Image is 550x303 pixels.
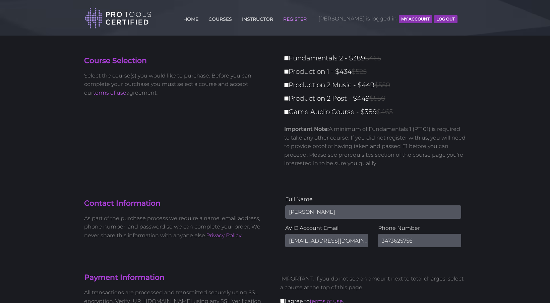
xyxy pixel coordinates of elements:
input: Production 1 - $434$525 [284,69,289,74]
a: INSTRUCTOR [240,12,275,23]
label: Full Name [285,195,461,204]
label: Phone Number [378,224,461,233]
span: $550 [374,81,390,89]
p: A minimum of Fundamentals 1 (PT101) is required to take any other course. If you did not register... [284,125,466,168]
span: $550 [370,94,385,102]
h4: Contact Information [84,198,270,209]
a: HOME [182,12,200,23]
label: Production 2 Post - $449 [284,93,470,104]
button: MY ACCOUNT [399,15,432,23]
span: $465 [365,54,381,62]
p: Select the course(s) you would like to purchase. Before you can complete your purchase you must s... [84,71,270,97]
a: terms of use [93,90,126,96]
a: REGISTER [282,12,308,23]
p: IMPORTANT: If you do not see an amount next to total charges, select a course at the top of this ... [280,274,466,292]
span: [PERSON_NAME] is logged in [318,9,457,29]
a: Privacy Policy [206,232,241,239]
input: Production 2 Post - $449$550 [284,96,289,101]
strong: Important Note: [284,126,329,132]
label: Game Audio Course - $389 [284,106,470,118]
h4: Course Selection [84,56,270,66]
label: Production 2 Music - $449 [284,79,470,91]
a: COURSES [207,12,234,23]
input: Game Audio Course - $389$465 [284,110,289,114]
p: As part of the purchase process we require a name, email address, phone number, and password so w... [84,214,270,240]
img: Pro Tools Certified Logo [84,7,151,29]
h4: Payment Information [84,272,270,283]
span: $525 [352,67,367,75]
button: Log Out [434,15,457,23]
input: Production 2 Music - $449$550 [284,83,289,87]
input: Fundamentals 2 - $389$465 [284,56,289,60]
span: $465 [377,108,393,116]
label: Fundamentals 2 - $389 [284,52,470,64]
label: AVID Account Email [285,224,368,233]
label: Production 1 - $434 [284,66,470,78]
